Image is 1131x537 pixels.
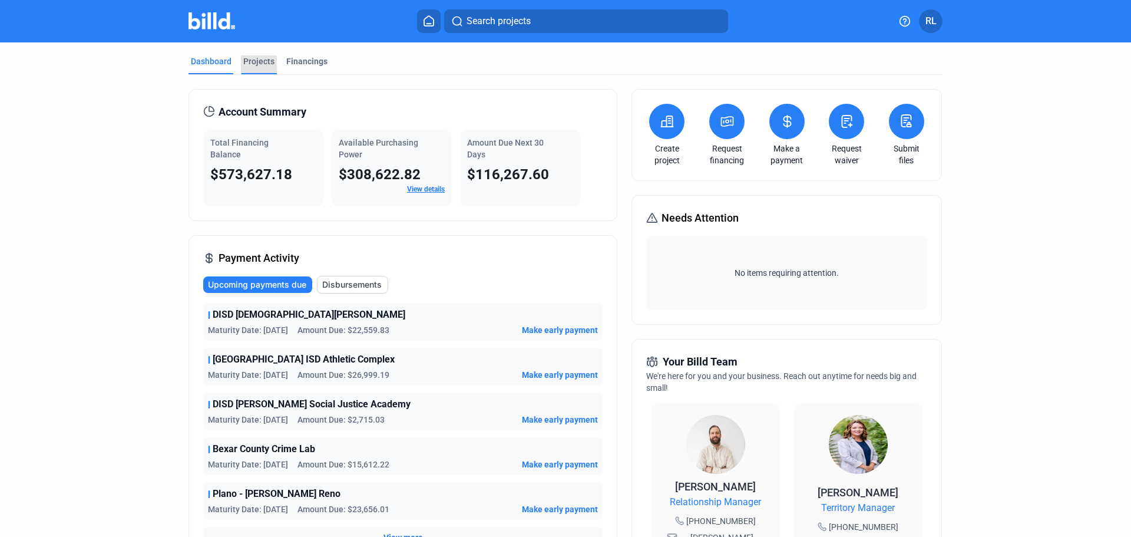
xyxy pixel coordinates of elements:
div: Financings [286,55,328,67]
span: [PERSON_NAME] [818,486,898,499]
span: Amount Due Next 30 Days [467,138,544,159]
span: DISD [PERSON_NAME] Social Justice Academy [213,397,411,411]
span: Your Billd Team [663,354,738,370]
span: $308,622.82 [339,166,421,183]
span: Amount Due: $15,612.22 [297,459,389,470]
span: Search projects [467,14,531,28]
span: Plano - [PERSON_NAME] Reno [213,487,340,501]
span: [GEOGRAPHIC_DATA] ISD Athletic Complex [213,352,395,367]
div: Projects [243,55,275,67]
span: Maturity Date: [DATE] [208,414,288,426]
span: Amount Due: $26,999.19 [297,369,389,381]
a: Make a payment [766,143,808,166]
a: Request financing [706,143,748,166]
span: RL [925,14,937,28]
button: Make early payment [522,459,598,470]
button: Make early payment [522,369,598,381]
span: Amount Due: $2,715.03 [297,414,385,426]
span: Payment Activity [219,250,299,266]
a: Create project [646,143,687,166]
button: Disbursements [317,276,388,294]
span: Disbursements [322,279,382,291]
span: Maturity Date: [DATE] [208,324,288,336]
span: [PERSON_NAME] [675,480,756,493]
span: Amount Due: $22,559.83 [297,324,389,336]
span: We're here for you and your business. Reach out anytime for needs big and small! [646,371,917,393]
button: Make early payment [522,503,598,515]
span: Available Purchasing Power [339,138,418,159]
span: Account Summary [219,104,306,120]
span: Amount Due: $23,656.01 [297,503,389,515]
span: Needs Attention [662,210,739,226]
span: DISD [DEMOGRAPHIC_DATA][PERSON_NAME] [213,308,405,322]
span: No items requiring attention. [651,267,922,279]
a: View details [407,185,445,193]
span: Maturity Date: [DATE] [208,369,288,381]
a: Request waiver [826,143,867,166]
button: Search projects [444,9,728,33]
button: Upcoming payments due [203,276,312,293]
span: Territory Manager [821,501,895,515]
span: Upcoming payments due [208,279,306,291]
span: $116,267.60 [467,166,549,183]
img: Territory Manager [829,415,888,474]
span: Total Financing Balance [210,138,269,159]
button: Make early payment [522,324,598,336]
button: RL [919,9,943,33]
span: Maturity Date: [DATE] [208,459,288,470]
img: Relationship Manager [686,415,745,474]
a: Submit files [886,143,927,166]
span: [PHONE_NUMBER] [829,521,898,533]
span: [PHONE_NUMBER] [686,515,756,527]
img: Billd Company Logo [188,12,235,29]
span: Bexar County Crime Lab [213,442,315,456]
span: $573,627.18 [210,166,292,183]
span: Maturity Date: [DATE] [208,503,288,515]
span: Relationship Manager [670,495,761,509]
button: Make early payment [522,414,598,426]
div: Dashboard [191,55,232,67]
